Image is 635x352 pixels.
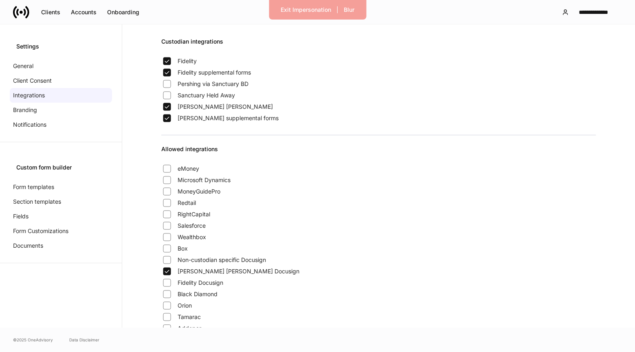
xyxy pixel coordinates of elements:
[178,267,299,275] span: [PERSON_NAME] [PERSON_NAME] Docusign
[16,42,105,51] div: Settings
[66,6,102,19] button: Accounts
[10,103,112,117] a: Branding
[178,103,273,111] span: [PERSON_NAME] [PERSON_NAME]
[178,165,199,173] span: eMoney
[13,198,61,206] p: Section templates
[178,80,248,88] span: Pershing via Sanctuary BD
[178,176,231,184] span: Microsoft Dynamics
[178,187,220,196] span: MoneyGuidePro
[13,183,54,191] p: Form templates
[344,6,354,14] div: Blur
[178,222,206,230] span: Salesforce
[178,301,192,310] span: Orion
[13,242,43,250] p: Documents
[178,199,196,207] span: Redtail
[178,279,223,287] span: Fidelity Docusign
[10,194,112,209] a: Section templates
[178,233,206,241] span: Wealthbox
[13,121,46,129] p: Notifications
[13,62,33,70] p: General
[10,117,112,132] a: Notifications
[161,145,596,163] div: Allowed integrations
[178,91,235,99] span: Sanctuary Held Away
[69,337,99,343] a: Data Disclaimer
[178,244,188,253] span: Box
[10,59,112,73] a: General
[178,313,201,321] span: Tamarac
[338,3,360,16] button: Blur
[107,8,139,16] div: Onboarding
[281,6,331,14] div: Exit Impersonation
[41,8,60,16] div: Clients
[178,290,218,298] span: Black Diamond
[71,8,97,16] div: Accounts
[10,209,112,224] a: Fields
[10,180,112,194] a: Form templates
[178,114,279,122] span: [PERSON_NAME] supplemental forms
[10,73,112,88] a: Client Consent
[36,6,66,19] button: Clients
[13,91,45,99] p: Integrations
[13,212,29,220] p: Fields
[178,57,197,65] span: Fidelity
[178,256,266,264] span: Non-custodian specific Docusign
[13,227,68,235] p: Form Customizations
[161,37,596,55] div: Custodian integrations
[13,337,53,343] span: © 2025 OneAdvisory
[178,324,201,332] span: Addepar
[10,238,112,253] a: Documents
[178,210,210,218] span: RightCapital
[102,6,145,19] button: Onboarding
[178,68,251,77] span: Fidelity supplemental forms
[13,77,52,85] p: Client Consent
[275,3,336,16] button: Exit Impersonation
[16,163,105,172] div: Custom form builder
[10,224,112,238] a: Form Customizations
[13,106,37,114] p: Branding
[10,88,112,103] a: Integrations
